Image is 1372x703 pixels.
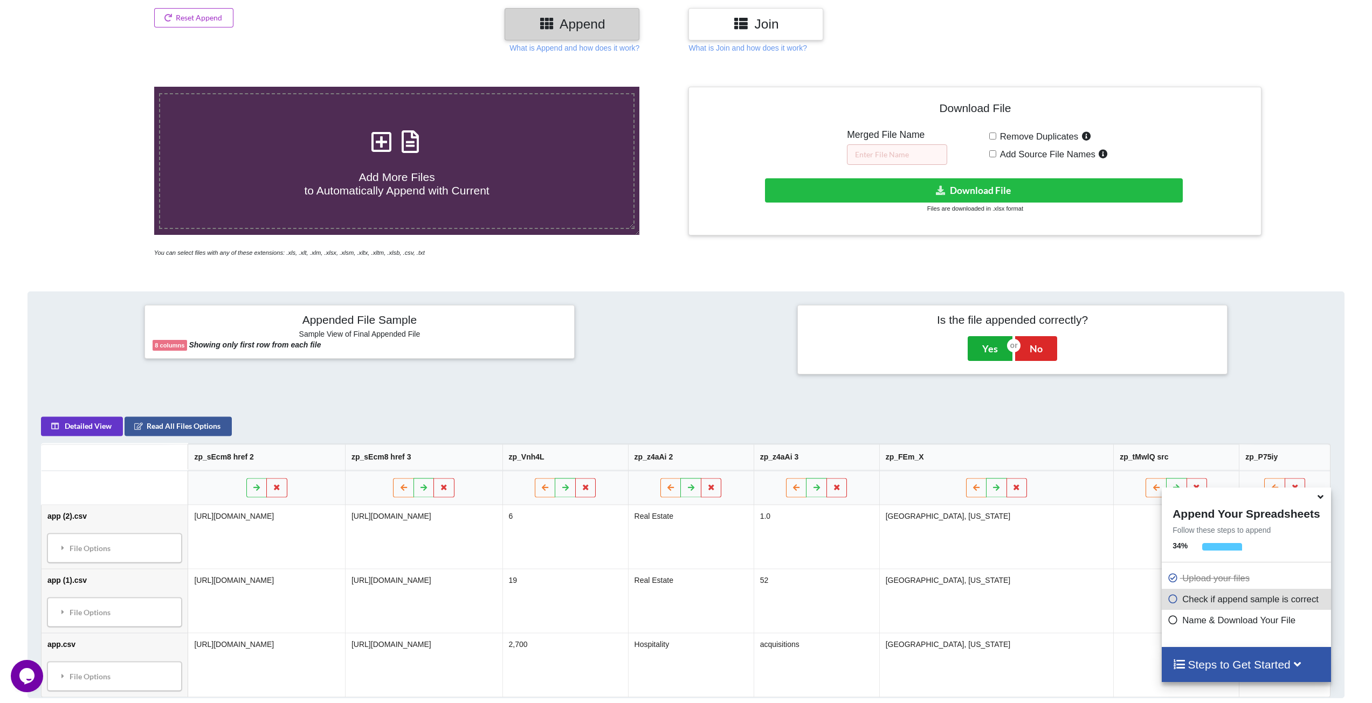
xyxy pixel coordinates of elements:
h4: Appended File Sample [153,313,566,328]
td: [GEOGRAPHIC_DATA], [US_STATE] [879,569,1114,633]
b: 34 % [1173,541,1188,550]
th: zp_tMwlQ src [1114,444,1239,471]
p: Check if append sample is correct [1167,593,1328,606]
td: [GEOGRAPHIC_DATA], [US_STATE] [879,505,1114,569]
button: Yes [968,336,1012,361]
button: Download File [765,178,1183,203]
iframe: chat widget [11,660,45,692]
td: [URL][DOMAIN_NAME] [345,505,502,569]
span: Add More Files to Automatically Append with Current [304,171,489,197]
td: [URL][DOMAIN_NAME] [188,505,346,569]
td: [URL][DOMAIN_NAME] [188,569,346,633]
td: 19 [502,569,628,633]
td: app (1).csv [42,569,188,633]
td: 52 [754,569,879,633]
h4: Steps to Get Started [1173,658,1320,671]
td: 1.0 [754,505,879,569]
h4: Download File [697,95,1253,126]
td: acquisitions [754,633,879,697]
p: Follow these steps to append [1162,525,1330,535]
td: 2,700 [502,633,628,697]
button: No [1015,336,1057,361]
p: What is Join and how does it work? [688,43,806,53]
h3: Join [697,16,815,32]
p: What is Append and how does it work? [509,43,639,53]
td: [URL][DOMAIN_NAME] [345,633,502,697]
td: [GEOGRAPHIC_DATA], [US_STATE] [879,633,1114,697]
th: zp_sEcm8 href 2 [188,444,346,471]
div: File Options [51,665,178,688]
th: zp_z4aAi 3 [754,444,879,471]
div: File Options [51,601,178,624]
td: app.csv [42,633,188,697]
th: zp_Vnh4L [502,444,628,471]
h4: Is the file appended correctly? [805,313,1219,326]
td: [URL][DOMAIN_NAME] [188,633,346,697]
button: Detailed View [41,417,123,436]
small: Files are downloaded in .xlsx format [927,205,1023,212]
i: You can select files with any of these extensions: .xls, .xlt, .xlm, .xlsx, .xlsm, .xltx, .xltm, ... [154,249,425,256]
span: Add Source File Names [996,149,1095,159]
h6: Sample View of Final Appended File [153,330,566,340]
td: Real Estate [628,505,754,569]
td: Hospitality [628,633,754,697]
div: File Options [51,537,178,560]
th: zp_z4aAi 2 [628,444,754,471]
input: Enter File Name [847,144,947,165]
p: Upload your files [1167,572,1328,585]
th: zp_P75iy [1239,444,1330,471]
td: app (2).csv [42,505,188,569]
span: Remove Duplicates [996,131,1079,142]
p: Name & Download Your File [1167,614,1328,627]
b: Showing only first row from each file [189,340,321,349]
h4: Append Your Spreadsheets [1162,504,1330,520]
h3: Append [513,16,631,32]
button: Read All Files Options [125,417,232,436]
button: Reset Append [154,8,234,27]
th: zp_sEcm8 href 3 [345,444,502,471]
h5: Merged File Name [847,129,947,141]
td: [URL][DOMAIN_NAME] [345,569,502,633]
td: 6 [502,505,628,569]
b: 8 columns [155,342,184,349]
th: zp_FEm_X [879,444,1114,471]
td: Real Estate [628,569,754,633]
